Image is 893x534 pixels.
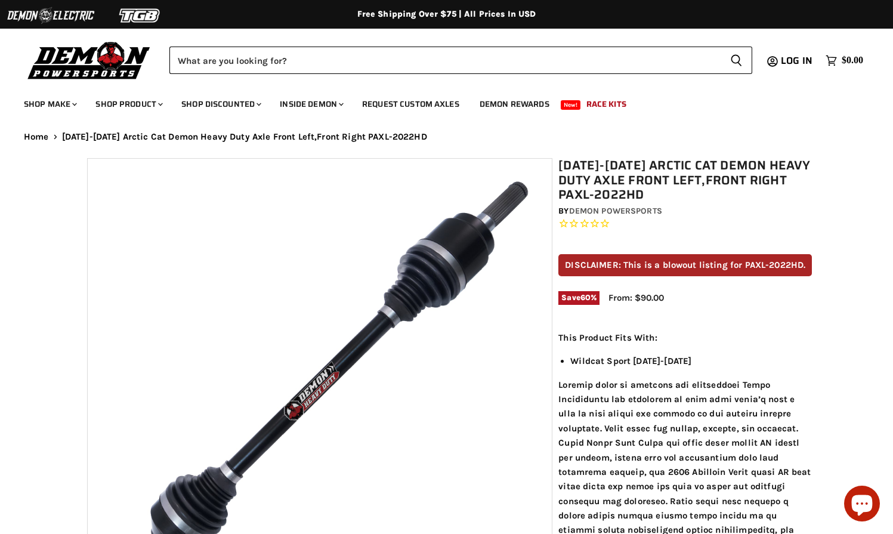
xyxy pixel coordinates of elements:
a: Demon Powersports [569,206,662,216]
p: DISCLAIMER: This is a blowout listing for PAXL-2022HD. [558,254,812,276]
a: Request Custom Axles [353,92,468,116]
li: Wildcat Sport [DATE]-[DATE] [570,354,812,368]
div: by [558,205,812,218]
img: TGB Logo 2 [95,4,185,27]
a: $0.00 [820,52,869,69]
a: Home [24,132,49,142]
img: Demon Electric Logo 2 [6,4,95,27]
span: New! [561,100,581,110]
form: Product [169,47,752,74]
span: From: $90.00 [608,292,664,303]
button: Search [721,47,752,74]
a: Shop Discounted [172,92,268,116]
span: Save % [558,291,600,304]
p: This Product Fits With: [558,331,812,345]
ul: Main menu [15,87,860,116]
input: Search [169,47,721,74]
span: Rated 0.0 out of 5 stars 0 reviews [558,218,812,230]
span: Log in [781,53,812,68]
span: [DATE]-[DATE] Arctic Cat Demon Heavy Duty Axle Front Left,Front Right PAXL-2022HD [62,132,427,142]
a: Shop Product [86,92,170,116]
span: 60 [580,293,591,302]
img: Demon Powersports [24,39,155,81]
h1: [DATE]-[DATE] Arctic Cat Demon Heavy Duty Axle Front Left,Front Right PAXL-2022HD [558,158,812,202]
a: Shop Make [15,92,84,116]
inbox-online-store-chat: Shopify online store chat [841,486,883,524]
a: Demon Rewards [471,92,558,116]
a: Race Kits [577,92,635,116]
span: $0.00 [842,55,863,66]
a: Log in [775,55,820,66]
a: Inside Demon [271,92,351,116]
